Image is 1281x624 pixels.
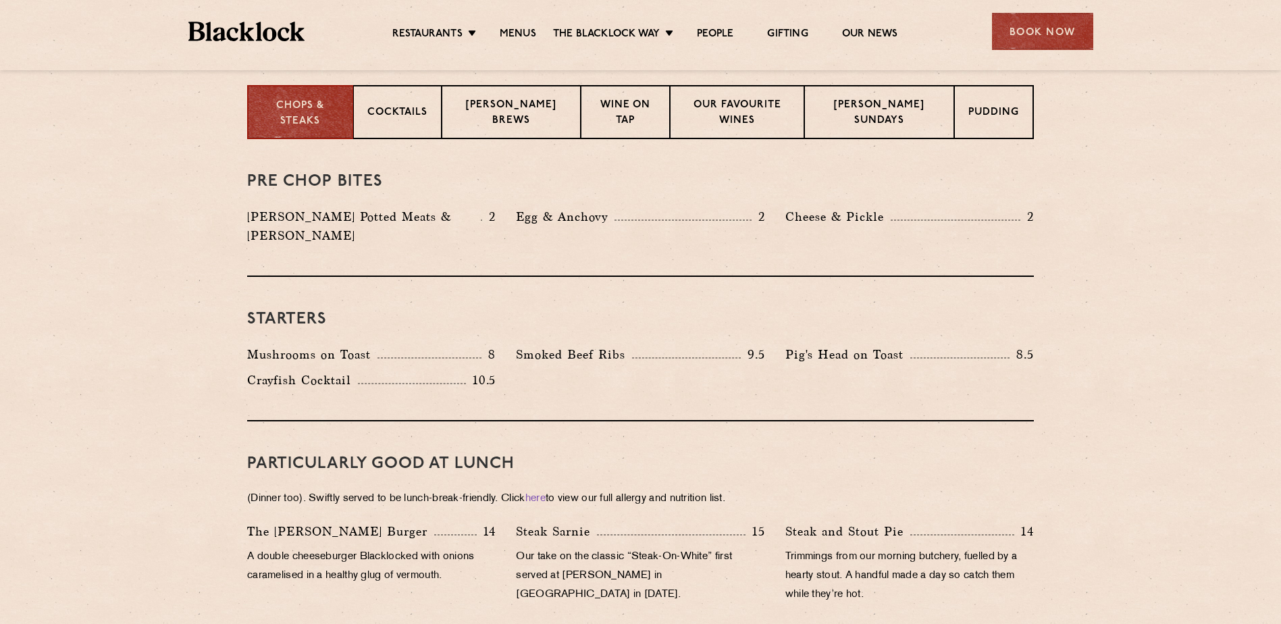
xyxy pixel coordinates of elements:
p: (Dinner too). Swiftly served to be lunch-break-friendly. Click to view our full allergy and nutri... [247,490,1034,509]
p: Trimmings from our morning butchery, fuelled by a hearty stout. A handful made a day so catch the... [785,548,1034,604]
p: Cheese & Pickle [785,207,891,226]
p: Our favourite wines [684,98,791,130]
h3: PARTICULARLY GOOD AT LUNCH [247,455,1034,473]
p: 2 [752,208,765,226]
p: 15 [746,523,765,540]
a: Menus [500,28,536,43]
a: People [697,28,733,43]
p: Smoked Beef Ribs [516,345,632,364]
p: Steak Sarnie [516,522,597,541]
p: The [PERSON_NAME] Burger [247,522,434,541]
p: Crayfish Cocktail [247,371,358,390]
p: 8 [481,346,496,363]
p: Steak and Stout Pie [785,522,910,541]
p: Chops & Steaks [262,99,339,129]
a: Our News [842,28,898,43]
p: Cocktails [367,105,427,122]
p: 2 [482,208,496,226]
p: Mushrooms on Toast [247,345,377,364]
p: [PERSON_NAME] Potted Meats & [PERSON_NAME] [247,207,481,245]
a: Gifting [767,28,808,43]
p: [PERSON_NAME] Sundays [818,98,940,130]
p: Our take on the classic “Steak-On-White” first served at [PERSON_NAME] in [GEOGRAPHIC_DATA] in [D... [516,548,764,604]
p: 2 [1020,208,1034,226]
h3: Starters [247,311,1034,328]
p: Pudding [968,105,1019,122]
p: Wine on Tap [595,98,655,130]
p: Egg & Anchovy [516,207,615,226]
h3: Pre Chop Bites [247,173,1034,190]
p: 14 [477,523,496,540]
a: here [525,494,546,504]
p: 10.5 [466,371,496,389]
p: A double cheeseburger Blacklocked with onions caramelised in a healthy glug of vermouth. [247,548,496,586]
p: 8.5 [1010,346,1034,363]
img: BL_Textured_Logo-footer-cropped.svg [188,22,305,41]
p: 14 [1014,523,1034,540]
p: 9.5 [741,346,765,363]
div: Book Now [992,13,1093,50]
p: [PERSON_NAME] Brews [456,98,567,130]
p: Pig's Head on Toast [785,345,910,364]
a: Restaurants [392,28,463,43]
a: The Blacklock Way [553,28,660,43]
